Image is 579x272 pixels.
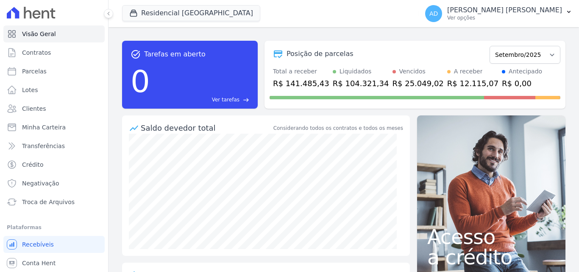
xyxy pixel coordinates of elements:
span: Clientes [22,104,46,113]
a: Minha Carteira [3,119,105,136]
span: Conta Hent [22,259,56,267]
span: Troca de Arquivos [22,198,75,206]
a: Lotes [3,81,105,98]
span: Acesso [427,227,555,247]
a: Clientes [3,100,105,117]
a: Ver tarefas east [153,96,249,104]
div: Vencidos [399,67,426,76]
div: R$ 0,00 [502,78,542,89]
a: Troca de Arquivos [3,193,105,210]
span: Negativação [22,179,59,188]
div: Antecipado [509,67,542,76]
div: R$ 104.321,34 [333,78,389,89]
span: task_alt [131,49,141,59]
a: Transferências [3,137,105,154]
span: Lotes [22,86,38,94]
span: AD [429,11,438,17]
a: Visão Geral [3,25,105,42]
button: AD [PERSON_NAME] [PERSON_NAME] Ver opções [418,2,579,25]
div: Saldo devedor total [141,122,272,134]
button: Residencial [GEOGRAPHIC_DATA] [122,5,260,21]
span: Recebíveis [22,240,54,249]
span: Parcelas [22,67,47,76]
a: Recebíveis [3,236,105,253]
span: Visão Geral [22,30,56,38]
div: R$ 141.485,43 [273,78,329,89]
div: R$ 25.049,02 [392,78,444,89]
a: Parcelas [3,63,105,80]
span: east [243,97,249,103]
a: Conta Hent [3,255,105,272]
p: [PERSON_NAME] [PERSON_NAME] [447,6,562,14]
div: Total a receber [273,67,329,76]
div: Liquidados [340,67,372,76]
p: Ver opções [447,14,562,21]
span: a crédito [427,247,555,267]
span: Contratos [22,48,51,57]
span: Crédito [22,160,44,169]
div: Considerando todos os contratos e todos os meses [273,124,403,132]
div: A receber [454,67,483,76]
span: Tarefas em aberto [144,49,206,59]
a: Crédito [3,156,105,173]
span: Ver tarefas [212,96,239,104]
div: R$ 12.115,07 [447,78,498,89]
div: Posição de parcelas [287,49,354,59]
span: Minha Carteira [22,123,66,132]
div: 0 [131,59,150,104]
span: Transferências [22,142,65,150]
a: Contratos [3,44,105,61]
a: Negativação [3,175,105,192]
div: Plataformas [7,222,101,233]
